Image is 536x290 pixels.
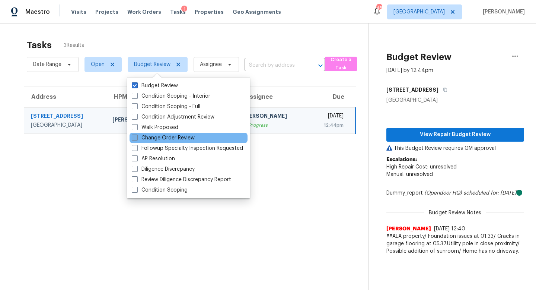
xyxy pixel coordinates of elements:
span: ##ALA property/ Foundation issues at 01.33/ Cracks in garage flooring at 05.37.Utility pole in cl... [386,233,524,255]
span: Date Range [33,61,61,68]
span: Assignee [200,61,222,68]
i: scheduled for: [DATE] [463,190,516,196]
div: Dummy_report [386,189,524,197]
span: [GEOGRAPHIC_DATA] [393,8,445,16]
div: [GEOGRAPHIC_DATA] [31,122,100,129]
p: This Budget Review requires GM approval [386,145,524,152]
div: In Progress [244,122,302,129]
span: Maestro [25,8,50,16]
span: Create a Task [329,56,353,73]
span: Properties [195,8,224,16]
i: (Opendoor HQ) [424,190,462,196]
span: 3 Results [64,42,84,49]
h5: [STREET_ADDRESS] [386,86,438,94]
b: Escalations: [386,157,417,162]
div: 12:44pm [314,122,344,129]
label: Review Diligence Discrepancy Report [132,176,231,183]
span: High Repair Cost: unresolved [386,164,457,170]
span: [DATE] 12:40 [434,226,465,231]
span: View Repair Budget Review [392,130,518,139]
span: Budget Review Notes [424,209,486,217]
th: Address [24,86,106,107]
span: [PERSON_NAME] [480,8,525,16]
input: Search by address [245,60,304,71]
div: [PERSON_NAME] [112,116,170,125]
label: Condition Scoping - Interior [132,92,210,100]
label: Condition Scoping [132,186,188,194]
label: Diligence Discrepancy [132,166,195,173]
h2: Budget Review [386,53,452,61]
button: Copy Address [438,83,449,97]
span: Visits [71,8,86,16]
th: HPM [106,86,176,107]
h2: Tasks [27,41,52,49]
div: [STREET_ADDRESS] [31,112,100,122]
span: Projects [95,8,118,16]
button: Open [315,60,326,71]
label: Condition Scoping - Full [132,103,200,110]
div: [PERSON_NAME] [244,112,302,122]
th: Due [308,86,356,107]
div: [GEOGRAPHIC_DATA] [386,97,524,104]
span: Geo Assignments [233,8,281,16]
span: Tasks [170,9,186,15]
label: Change Order Review [132,134,195,142]
label: AP Resolution [132,155,175,163]
span: Open [91,61,105,68]
label: Followup Specialty Inspection Requested [132,145,243,152]
label: Condition Adjustment Review [132,113,214,121]
div: 1 [181,6,187,13]
label: Walk Proposed [132,124,178,131]
span: [PERSON_NAME] [386,225,431,233]
span: Budget Review [134,61,170,68]
button: Create a Task [325,57,357,71]
label: Budget Review [132,82,178,89]
div: 48 [376,4,382,12]
span: Manual: unresolved [386,172,433,177]
button: View Repair Budget Review [386,128,524,142]
th: Assignee [238,86,308,107]
div: [DATE] [314,112,344,122]
span: Work Orders [127,8,161,16]
div: [DATE] by 12:44pm [386,67,433,74]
